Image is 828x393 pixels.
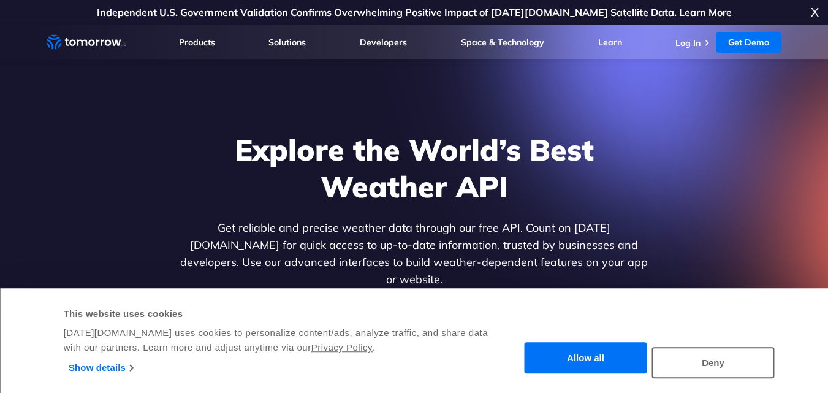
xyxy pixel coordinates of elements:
[311,342,373,353] a: Privacy Policy
[268,37,306,48] a: Solutions
[178,131,651,205] h1: Explore the World’s Best Weather API
[716,32,781,53] a: Get Demo
[675,37,701,48] a: Log In
[179,37,215,48] a: Products
[525,343,647,374] button: Allow all
[69,359,133,377] a: Show details
[652,347,775,378] button: Deny
[64,326,503,355] div: [DATE][DOMAIN_NAME] uses cookies to personalize content/ads, analyze traffic, and share data with...
[47,33,126,52] a: Home link
[461,37,544,48] a: Space & Technology
[360,37,407,48] a: Developers
[97,6,732,18] a: Independent U.S. Government Validation Confirms Overwhelming Positive Impact of [DATE][DOMAIN_NAM...
[64,307,503,321] div: This website uses cookies
[178,219,651,288] p: Get reliable and precise weather data through our free API. Count on [DATE][DOMAIN_NAME] for quic...
[598,37,622,48] a: Learn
